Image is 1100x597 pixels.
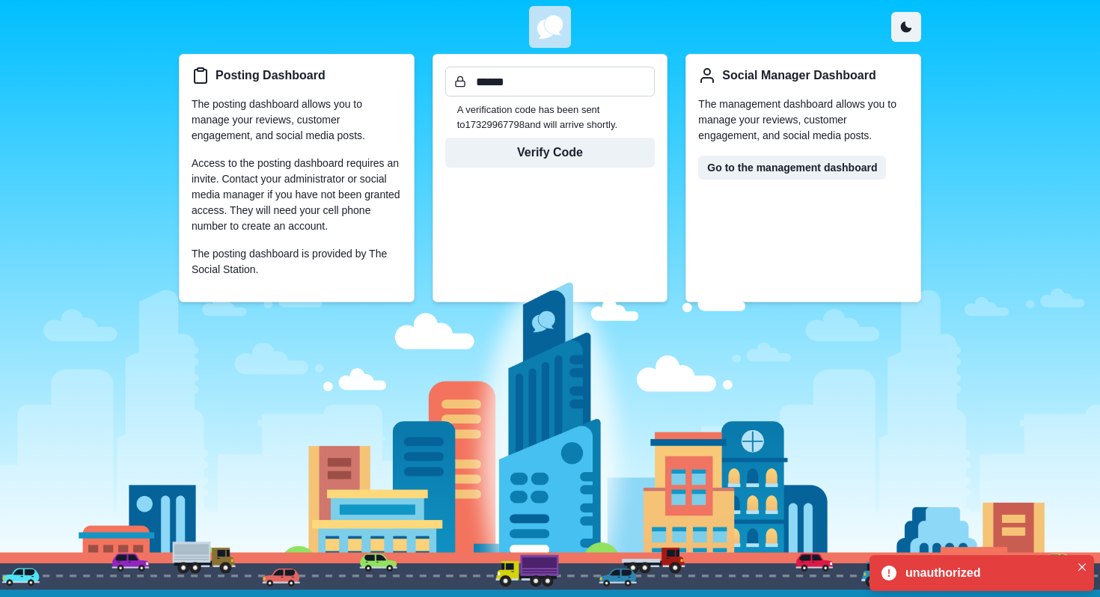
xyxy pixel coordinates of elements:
p: The management dashboard allows you to manage your reviews, customer engagement, and social media... [698,97,908,144]
a: Go to the management dashboard [698,156,886,180]
img: u8dYElcwoIgCIIgCIIgCIIgCIIgCIIgCIIgCIIgCIIgCIIgCIIgCIIgCIIgCIIgCIKgBfgfhTKg+uHK8RYAAAAASUVORK5CYII= [532,9,568,45]
p: The posting dashboard allows you to manage your reviews, customer engagement, and social media po... [192,97,402,144]
div: unauthorized [905,564,1064,582]
button: Close [1073,558,1091,576]
p: A verification code has been sent to 17329967798 and will arrive shortly. [445,102,656,132]
h5: Social Manager Dashboard [722,68,876,82]
button: Verify Code [445,138,656,168]
button: Toggle Mode [891,12,921,42]
h5: Posting Dashboard [216,68,326,82]
p: Access to the posting dashboard requires an invite. Contact your administrator or social media ma... [192,156,402,234]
